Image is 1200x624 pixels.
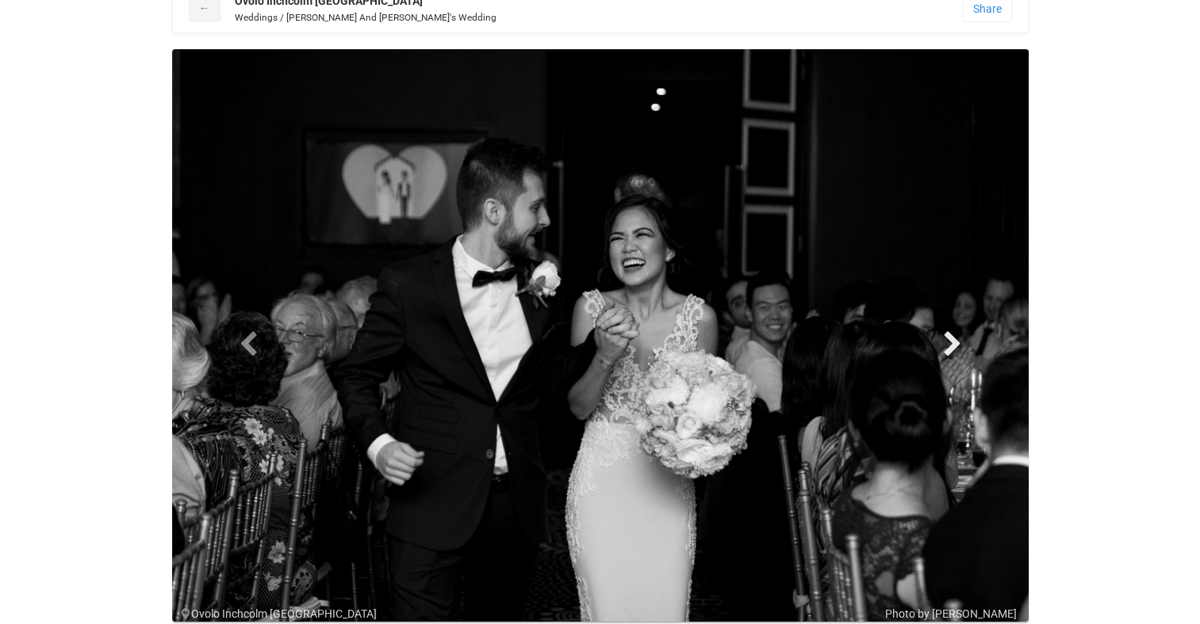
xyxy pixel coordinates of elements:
div: Ovolo Inchcolm [GEOGRAPHIC_DATA] [180,606,1037,622]
img: daniel_adynaWEDDING-751.jpg [172,49,1029,622]
small: Weddings / [PERSON_NAME] And [PERSON_NAME]'s Wedding [235,12,496,23]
